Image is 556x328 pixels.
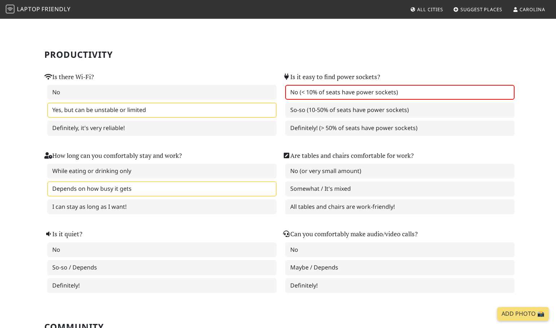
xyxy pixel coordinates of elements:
a: Suggest Places [450,3,505,16]
label: No (< 10% of seats have power sockets) [285,85,515,100]
label: While eating or drinking only [47,164,277,179]
a: Carolina [510,3,548,16]
a: Add Photo 📸 [497,307,549,321]
span: Suggest Places [460,6,502,13]
img: LaptopFriendly [6,5,14,13]
span: Carolina [520,6,545,13]
span: Friendly [41,5,70,13]
span: All Cities [417,6,443,13]
label: Can you comfortably make audio/video calls? [282,229,418,239]
label: Are tables and chairs comfortable for work? [282,151,414,161]
label: Definitely, it's very reliable! [47,121,277,136]
label: Is there Wi-Fi? [44,72,94,82]
label: Is it easy to find power sockets? [282,72,380,82]
a: All Cities [407,3,446,16]
label: Maybe / Depends [285,260,515,275]
label: All tables and chairs are work-friendly! [285,199,515,215]
label: Yes, but can be unstable or limited [47,103,277,118]
label: Somewhat / It's mixed [285,181,515,197]
label: No [47,242,277,258]
label: Definitely! (> 50% of seats have power sockets) [285,121,515,136]
a: LaptopFriendly LaptopFriendly [6,3,71,16]
label: No (or very small amount) [285,164,515,179]
label: No [47,85,277,100]
label: How long can you comfortably stay and work? [44,151,182,161]
h2: Productivity [44,49,512,60]
label: I can stay as long as I want! [47,199,277,215]
label: So-so / Depends [47,260,277,275]
span: Laptop [17,5,40,13]
label: No [285,242,515,258]
label: Is it quiet? [44,229,82,239]
label: Definitely! [47,278,277,293]
label: Depends on how busy it gets [47,181,277,197]
label: So-so (10-50% of seats have power sockets) [285,103,515,118]
label: Definitely! [285,278,515,293]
